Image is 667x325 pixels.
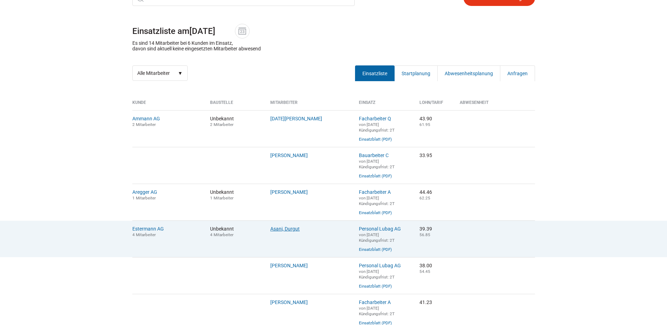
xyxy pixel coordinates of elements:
[437,65,500,81] a: Abwesenheitsplanung
[359,284,392,289] a: Einsatzblatt (PDF)
[210,116,260,127] span: Unbekannt
[132,24,535,38] h1: Einsatzliste am
[132,196,156,200] small: 1 Mitarbeiter
[210,232,234,237] small: 4 Mitarbeiter
[132,232,156,237] small: 4 Mitarbeiter
[359,159,395,169] small: von [DATE] Kündigungsfrist: 2T
[359,247,392,252] a: Einsatzblatt (PDF)
[419,116,432,121] nobr: 43.90
[270,153,308,158] a: [PERSON_NAME]
[359,122,395,133] small: von [DATE] Kündigungsfrist: 2T
[132,100,205,110] th: Kunde
[454,100,535,110] th: Abwesenheit
[359,299,391,305] a: Facharbeiter A
[210,226,260,237] span: Unbekannt
[359,153,389,158] a: Bauarbeiter C
[270,299,308,305] a: [PERSON_NAME]
[270,263,308,268] a: [PERSON_NAME]
[210,189,260,200] span: Unbekannt
[359,269,395,280] small: von [DATE] Kündigungsfrist: 2T
[414,100,454,110] th: Lohn/Tarif
[359,189,391,195] a: Facharbeiter A
[419,226,432,232] nobr: 39.39
[355,65,395,81] a: Einsatzliste
[359,226,401,232] a: Personal Lubag AG
[419,263,432,268] nobr: 38.00
[359,232,395,243] small: von [DATE] Kündigungsfrist: 2T
[500,65,535,81] a: Anfragen
[419,269,430,274] small: 54.45
[359,174,392,178] a: Einsatzblatt (PDF)
[419,153,432,158] nobr: 33.95
[419,196,430,200] small: 62.25
[419,122,430,127] small: 61.95
[359,263,401,268] a: Personal Lubag AG
[359,116,391,121] a: Facharbeiter Q
[270,226,300,232] a: Asani, Durgut
[205,100,265,110] th: Baustelle
[419,189,432,195] nobr: 44.46
[359,210,392,215] a: Einsatzblatt (PDF)
[132,116,160,121] a: Ammann AG
[237,26,248,36] img: icon-date.svg
[359,306,395,316] small: von [DATE] Kündigungsfrist: 2T
[354,100,414,110] th: Einsatz
[265,100,354,110] th: Mitarbeiter
[132,122,156,127] small: 2 Mitarbeiter
[419,299,432,305] nobr: 41.23
[210,122,234,127] small: 2 Mitarbeiter
[419,232,430,237] small: 56.85
[132,40,261,51] p: Es sind 14 Mitarbeiter bei 6 Kunden im Einsatz, davon sind aktuell keine eingesetzten Mitarbeiter...
[270,189,308,195] a: [PERSON_NAME]
[359,137,392,142] a: Einsatzblatt (PDF)
[394,65,438,81] a: Startplanung
[270,116,322,121] a: [DATE][PERSON_NAME]
[132,226,164,232] a: Estermann AG
[132,189,157,195] a: Aregger AG
[210,196,234,200] small: 1 Mitarbeiter
[359,196,395,206] small: von [DATE] Kündigungsfrist: 2T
